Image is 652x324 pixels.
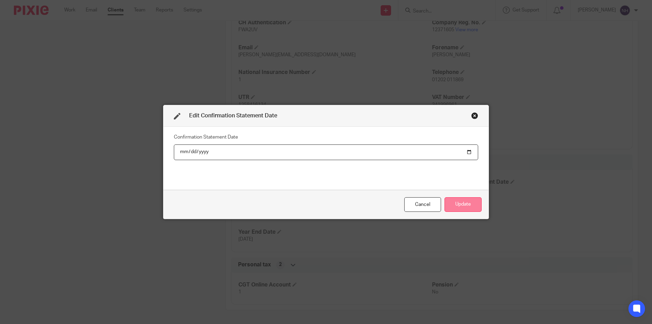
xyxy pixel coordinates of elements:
[174,144,479,160] input: YYYY-MM-DD
[189,113,277,118] span: Edit Confirmation Statement Date
[404,197,441,212] div: Close this dialog window
[444,197,482,212] button: Update
[471,112,478,119] div: Close this dialog window
[174,134,238,141] label: Confirmation Statement Date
